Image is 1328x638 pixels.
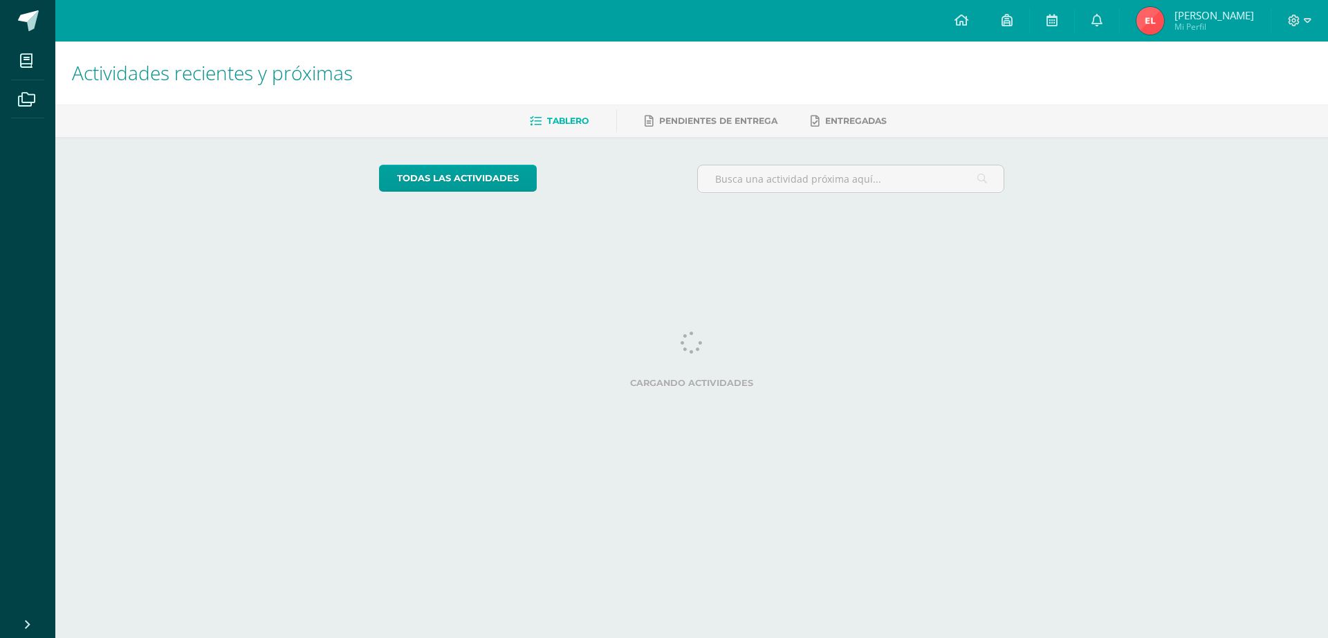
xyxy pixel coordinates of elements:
[72,60,353,86] span: Actividades recientes y próximas
[645,110,777,132] a: Pendientes de entrega
[1174,8,1254,22] span: [PERSON_NAME]
[659,116,777,126] span: Pendientes de entrega
[530,110,589,132] a: Tablero
[379,165,537,192] a: todas las Actividades
[811,110,887,132] a: Entregadas
[1136,7,1164,35] img: cce6cb20ea9e0d7dbe9bf361fe13a2ee.png
[698,165,1004,192] input: Busca una actividad próxima aquí...
[379,378,1005,388] label: Cargando actividades
[547,116,589,126] span: Tablero
[1174,21,1254,33] span: Mi Perfil
[825,116,887,126] span: Entregadas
